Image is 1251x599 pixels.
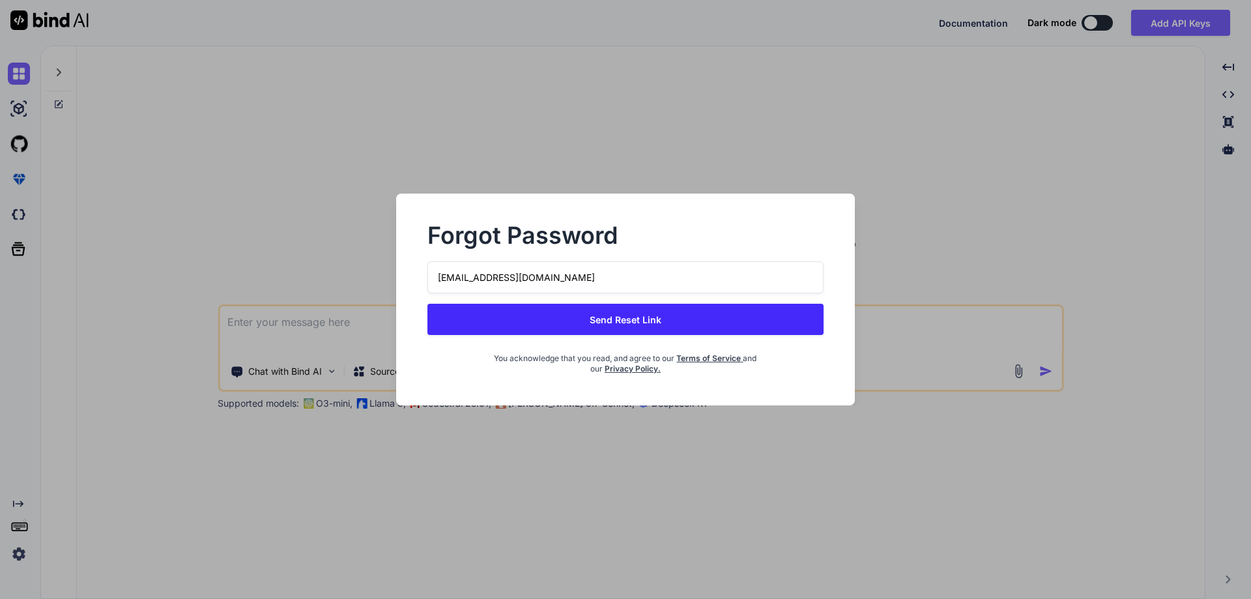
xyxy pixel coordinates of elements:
a: Terms of Service [676,353,743,363]
h2: Forgot Password [427,225,824,246]
a: Privacy Policy. [605,364,661,373]
div: You acknowledge that you read, and agree to our and our [493,345,757,374]
input: Please Enter Your Email [427,261,824,293]
button: Send Reset Link [427,304,824,335]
